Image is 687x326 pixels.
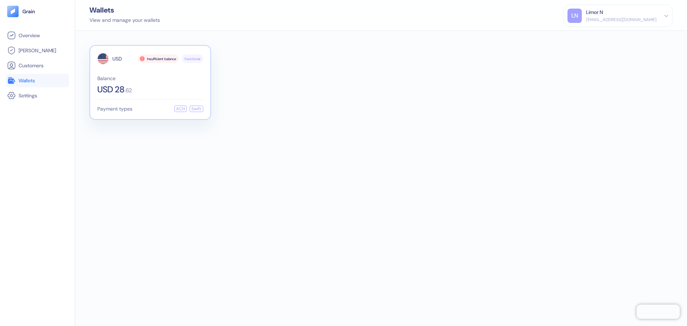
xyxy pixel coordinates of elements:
a: Wallets [7,76,68,85]
div: ACH [174,106,187,112]
a: [PERSON_NAME] [7,46,68,55]
div: LN [567,9,582,23]
span: USD [112,56,122,61]
div: Limor N [586,9,603,16]
span: Wallets [19,77,35,84]
img: logo-tablet-V2.svg [7,6,19,17]
a: Overview [7,31,68,40]
span: Functional [185,56,200,62]
div: Swift [190,106,203,112]
span: Settings [19,92,37,99]
iframe: Chatra live chat [637,305,680,319]
div: Insufficient balance [138,54,179,63]
div: [EMAIL_ADDRESS][DOMAIN_NAME] [586,16,657,23]
span: Payment types [97,106,132,111]
a: Settings [7,91,68,100]
div: View and manage your wallets [89,16,160,24]
div: Wallets [89,6,160,14]
span: Balance [97,76,203,81]
span: Overview [19,32,40,39]
img: logo [22,9,35,14]
span: USD 28 [97,85,125,94]
span: [PERSON_NAME] [19,47,56,54]
a: Customers [7,61,68,70]
span: . 62 [125,88,132,93]
span: Customers [19,62,44,69]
